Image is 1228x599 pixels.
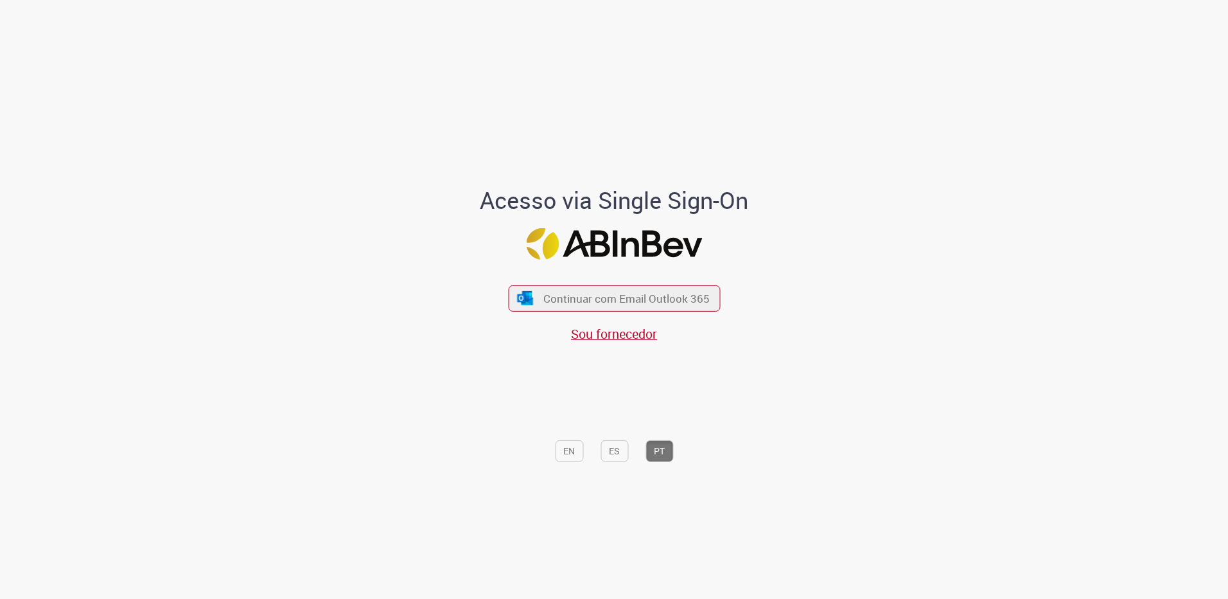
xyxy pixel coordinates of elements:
button: ES [601,440,628,462]
h1: Acesso via Single Sign-On [436,188,793,213]
a: Sou fornecedor [571,325,657,343]
span: Continuar com Email Outlook 365 [543,291,710,306]
img: ícone Azure/Microsoft 360 [516,291,534,305]
button: PT [645,440,673,462]
button: ícone Azure/Microsoft 360 Continuar com Email Outlook 365 [508,285,720,312]
button: EN [555,440,583,462]
img: Logo ABInBev [526,228,702,260]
